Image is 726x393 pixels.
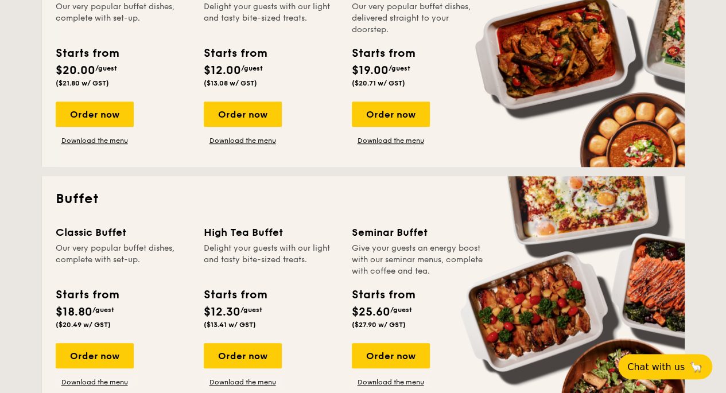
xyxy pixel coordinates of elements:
span: /guest [92,306,114,314]
span: $12.00 [204,64,241,77]
span: $12.30 [204,305,240,319]
span: ($21.80 w/ GST) [56,79,109,87]
span: /guest [390,306,412,314]
div: Order now [352,343,430,368]
div: Starts from [56,286,118,303]
div: Starts from [204,45,266,62]
span: $20.00 [56,64,95,77]
span: ($27.90 w/ GST) [352,321,406,329]
a: Download the menu [352,378,430,387]
div: Order now [56,102,134,127]
div: Delight your guests with our light and tasty bite-sized treats. [204,243,338,277]
span: $19.00 [352,64,389,77]
div: Order now [204,343,282,368]
div: Order now [56,343,134,368]
a: Download the menu [56,378,134,387]
span: ($13.41 w/ GST) [204,321,256,329]
div: Delight your guests with our light and tasty bite-sized treats. [204,1,338,36]
div: High Tea Buffet [204,224,338,240]
div: Starts from [352,286,414,303]
span: ($13.08 w/ GST) [204,79,257,87]
span: $25.60 [352,305,390,319]
span: 🦙 [689,360,703,373]
span: /guest [389,64,410,72]
div: Starts from [352,45,414,62]
div: Our very popular buffet dishes, complete with set-up. [56,1,190,36]
h2: Buffet [56,190,671,208]
div: Give your guests an energy boost with our seminar menus, complete with coffee and tea. [352,243,486,277]
span: Chat with us [627,361,685,372]
span: /guest [95,64,117,72]
div: Starts from [204,286,266,303]
span: ($20.71 w/ GST) [352,79,405,87]
div: Order now [352,102,430,127]
a: Download the menu [204,136,282,145]
div: Starts from [56,45,118,62]
span: /guest [241,64,263,72]
div: Seminar Buffet [352,224,486,240]
span: ($20.49 w/ GST) [56,321,111,329]
span: /guest [240,306,262,314]
button: Chat with us🦙 [618,354,712,379]
a: Download the menu [204,378,282,387]
div: Our very popular buffet dishes, delivered straight to your doorstep. [352,1,486,36]
a: Download the menu [56,136,134,145]
div: Classic Buffet [56,224,190,240]
div: Our very popular buffet dishes, complete with set-up. [56,243,190,277]
a: Download the menu [352,136,430,145]
div: Order now [204,102,282,127]
span: $18.80 [56,305,92,319]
